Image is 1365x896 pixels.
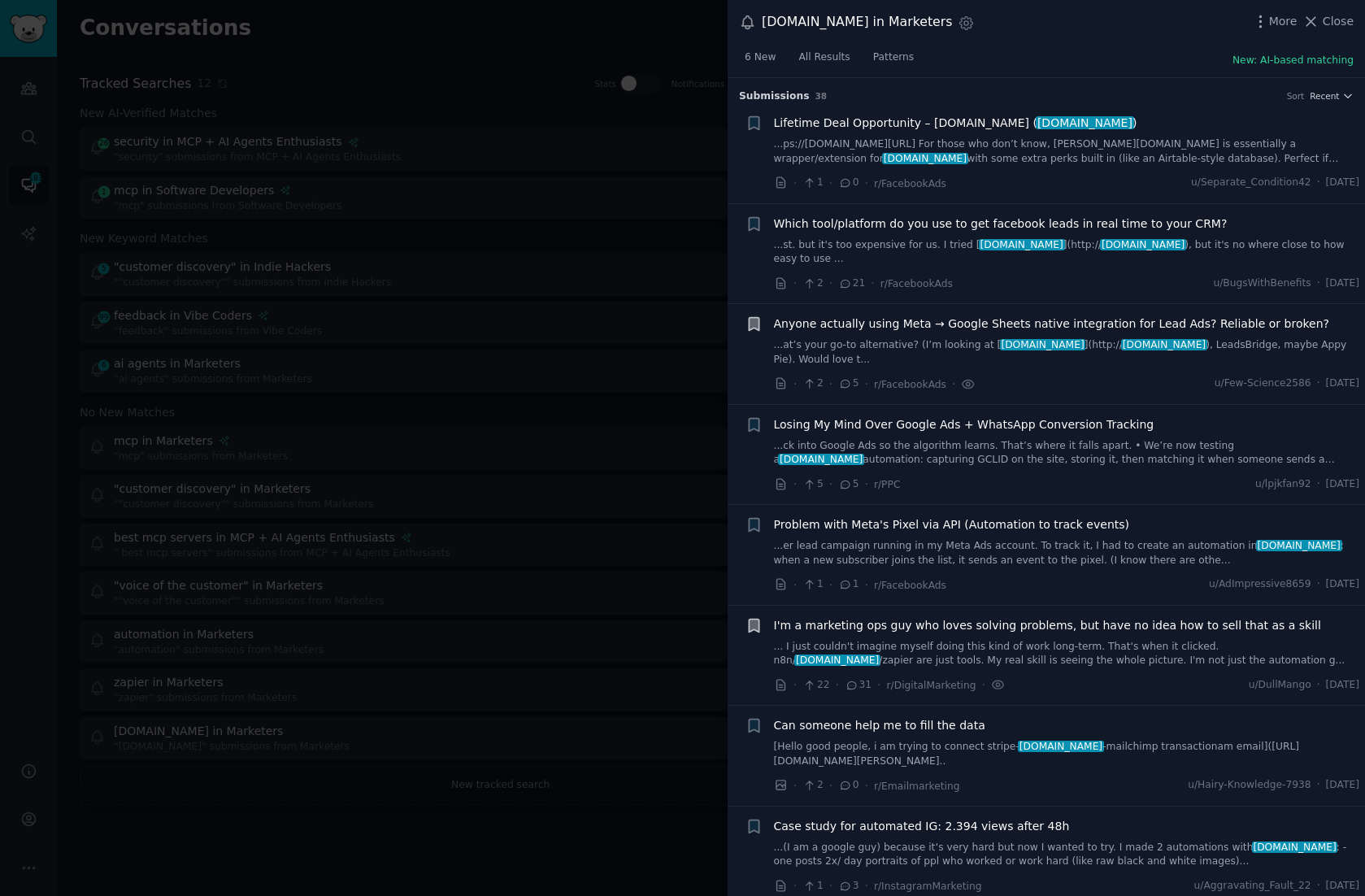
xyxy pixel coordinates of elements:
[815,91,828,101] span: 38
[745,50,776,65] span: 6 New
[802,678,829,693] span: 22
[1317,276,1320,291] span: ·
[1326,276,1359,291] span: [DATE]
[774,516,1130,533] a: Problem with Meta's Pixel via API (Automation to track events)
[793,275,797,292] span: ·
[838,176,859,190] span: 0
[793,777,797,794] span: ·
[793,476,797,493] span: ·
[802,778,823,793] span: 2
[1317,678,1320,693] span: ·
[867,45,919,78] a: Patterns
[774,115,1137,132] a: Lifetime Deal Opportunity – [DOMAIN_NAME] ([DOMAIN_NAME])
[877,676,880,694] span: ·
[802,376,823,391] span: 2
[865,576,868,594] span: ·
[774,315,1329,333] a: Anyone actually using Meta → Google Sheets native integration for Lead Ads? Reliable or broken?
[793,576,797,594] span: ·
[838,879,859,894] span: 3
[774,841,1360,869] a: ...(I am a google guy) because it‘s very hard but now I wanted to try. I made 2 automations with[...
[774,115,1137,132] span: Lifetime Deal Opportunity – [DOMAIN_NAME] ( )
[1326,678,1359,693] span: [DATE]
[845,678,872,693] span: 31
[838,477,859,492] span: 5
[1287,90,1305,102] div: Sort
[802,879,823,894] span: 1
[829,877,832,894] span: ·
[802,276,823,291] span: 2
[794,655,880,666] span: [DOMAIN_NAME]
[874,479,901,490] span: r/PPC
[1000,339,1086,350] span: [DOMAIN_NAME]
[1256,540,1342,551] span: [DOMAIN_NAME]
[774,717,985,734] a: Can someone help me to fill the data
[880,278,953,289] span: r/FacebookAds
[793,676,797,694] span: ·
[1317,577,1320,592] span: ·
[1018,741,1104,752] span: [DOMAIN_NAME]
[829,376,832,393] span: ·
[874,379,946,390] span: r/FacebookAds
[1317,176,1320,190] span: ·
[829,576,832,594] span: ·
[979,239,1065,250] span: [DOMAIN_NAME]
[882,153,968,164] span: [DOMAIN_NAME]
[1302,13,1354,30] button: Close
[865,777,868,794] span: ·
[802,577,823,592] span: 1
[793,877,797,894] span: ·
[774,416,1154,433] a: Losing My Mind Over Google Ads + WhatsApp Conversion Tracking
[1326,577,1359,592] span: [DATE]
[802,176,823,190] span: 1
[1255,477,1311,492] span: u/lpjkfan92
[739,45,781,78] a: 6 New
[778,454,864,465] span: [DOMAIN_NAME]
[838,778,859,793] span: 0
[887,680,976,691] span: r/DigitalMarketing
[874,178,946,189] span: r/FacebookAds
[793,376,797,393] span: ·
[1252,842,1338,853] span: [DOMAIN_NAME]
[829,777,832,794] span: ·
[793,175,797,192] span: ·
[1323,13,1354,30] span: Close
[952,376,955,393] span: ·
[865,175,868,192] span: ·
[1317,376,1320,391] span: ·
[1310,90,1339,102] span: Recent
[774,338,1360,367] a: ...at’s your go-to alternative? (I’m looking at [[DOMAIN_NAME]](http://[DOMAIN_NAME]), LeadsBridg...
[1249,678,1311,693] span: u/DullMango
[774,137,1360,166] a: ...ps://[DOMAIN_NAME][URL] For those who don’t know, [PERSON_NAME][DOMAIN_NAME] is essentially a ...
[1121,339,1207,350] span: [DOMAIN_NAME]
[1209,577,1311,592] span: u/AdImpressive8659
[865,376,868,393] span: ·
[838,276,865,291] span: 21
[1188,778,1311,793] span: u/Hairy-Knowledge-7938
[838,577,859,592] span: 1
[774,617,1321,634] a: I'm a marketing ops guy who loves solving problems, but have no idea how to sell that as a skill
[1326,176,1359,190] span: [DATE]
[982,676,985,694] span: ·
[829,275,832,292] span: ·
[874,580,946,591] span: r/FacebookAds
[774,539,1360,568] a: ...er lead campaign running in my Meta Ads account. To track it, I had to create an automation in...
[1326,879,1359,894] span: [DATE]
[1213,276,1311,291] span: u/BugsWithBenefits
[1100,239,1186,250] span: [DOMAIN_NAME]
[1252,13,1298,30] button: More
[1310,90,1354,102] button: Recent
[1317,778,1320,793] span: ·
[1191,176,1311,190] span: u/Separate_Condition42
[774,818,1070,835] a: Case study for automated IG: 2.394 views after 48h
[873,50,914,65] span: Patterns
[1326,376,1359,391] span: [DATE]
[838,376,859,391] span: 5
[1215,376,1311,391] span: u/Few-Science2586
[1317,879,1320,894] span: ·
[762,12,952,33] div: [DOMAIN_NAME] in Marketers
[1317,477,1320,492] span: ·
